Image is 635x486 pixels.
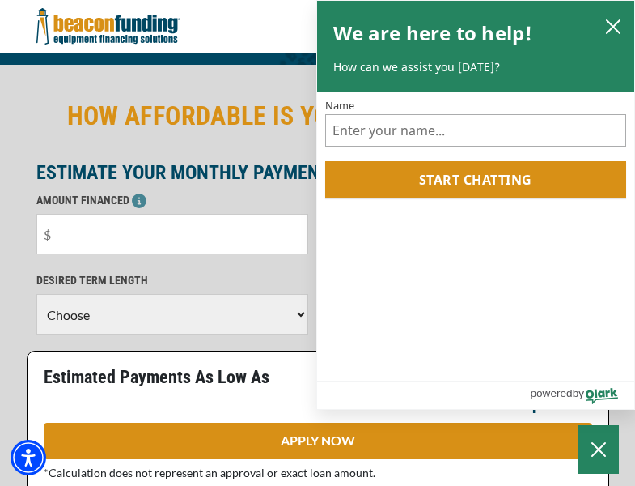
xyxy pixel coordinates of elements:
p: Estimated Payments As Low As [44,368,308,387]
button: Close Chatbox [578,425,619,474]
span: *Calculation does not represent an approval or exact loan amount. [44,466,375,480]
div: Accessibility Menu [11,440,46,475]
a: Powered by Olark [530,382,634,409]
p: ESTIMATE YOUR MONTHLY PAYMENT [36,163,599,182]
a: APPLY NOW [44,423,592,459]
p: DESIRED TERM LENGTH [36,271,308,290]
span: powered [530,383,572,403]
p: AMOUNT FINANCED [36,190,308,210]
span: by [573,383,584,403]
input: Name [325,114,627,147]
h2: HOW AFFORDABLE IS YOUR NEXT TOW TRUCK? [36,97,599,134]
button: close chatbox [600,15,626,37]
p: How can we assist you [DATE]? [333,59,619,75]
button: Start chatting [325,161,627,198]
label: Name [325,100,627,111]
h2: We are here to help! [333,17,533,49]
input: $ [36,214,308,254]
